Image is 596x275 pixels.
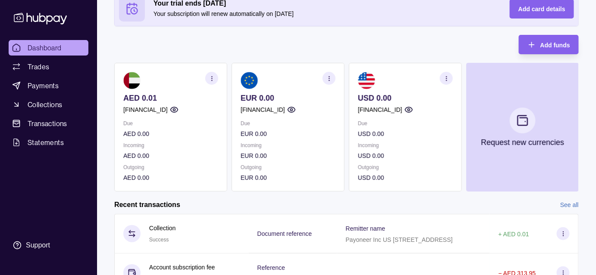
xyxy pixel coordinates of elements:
[358,93,453,103] p: USD 0.00
[257,230,312,237] p: Document reference
[9,59,88,74] a: Trades
[114,200,180,210] h2: Recent transactions
[9,236,88,254] a: Support
[123,163,218,172] p: Outgoing
[123,119,218,128] p: Due
[499,231,529,238] p: + AED 0.01
[241,141,336,150] p: Incoming
[358,163,453,172] p: Outgoing
[28,80,59,91] span: Payments
[14,14,21,21] img: logo_orange.svg
[358,72,375,89] img: us
[28,43,62,53] span: Dashboard
[241,151,336,161] p: EUR 0.00
[358,141,453,150] p: Incoming
[149,263,215,272] p: Account subscription fee
[123,105,168,114] p: [FINANCIAL_ID]
[98,50,105,57] img: tab_keywords_by_traffic_grey.svg
[358,151,453,161] p: USD 0.00
[518,6,565,12] span: Add card details
[519,35,579,54] button: Add funds
[9,40,88,56] a: Dashboard
[24,14,42,21] div: v 4.0.25
[9,135,88,150] a: Statements
[123,72,141,89] img: ae
[241,72,258,89] img: eu
[358,129,453,139] p: USD 0.00
[241,119,336,128] p: Due
[540,42,570,49] span: Add funds
[149,223,176,233] p: Collection
[9,78,88,93] a: Payments
[241,173,336,182] p: EUR 0.00
[241,93,336,103] p: EUR 0.00
[26,241,50,250] div: Support
[123,129,218,139] p: AED 0.00
[358,119,453,128] p: Due
[257,264,285,271] p: Reference
[154,9,492,19] p: Your subscription will renew automatically on [DATE]
[358,105,402,114] p: [FINANCIAL_ID]
[28,118,67,129] span: Transactions
[560,200,579,210] a: See all
[35,50,42,57] img: tab_domain_overview_orange.svg
[28,62,49,72] span: Trades
[481,138,564,147] p: Request new currencies
[466,63,579,192] button: Request new currencies
[28,137,64,148] span: Statements
[22,22,97,29] div: Domaine: [DOMAIN_NAME]
[123,141,218,150] p: Incoming
[241,105,285,114] p: [FINANCIAL_ID]
[123,173,218,182] p: AED 0.00
[358,173,453,182] p: USD 0.00
[9,116,88,131] a: Transactions
[123,151,218,161] p: AED 0.00
[149,237,169,243] span: Success
[241,129,336,139] p: EUR 0.00
[44,51,66,56] div: Domaine
[346,236,453,243] p: Payoneer Inc US [STREET_ADDRESS]
[107,51,132,56] div: Mots-clés
[14,22,21,29] img: website_grey.svg
[346,225,386,232] p: Remitter name
[123,93,218,103] p: AED 0.01
[241,163,336,172] p: Outgoing
[9,97,88,112] a: Collections
[28,99,62,110] span: Collections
